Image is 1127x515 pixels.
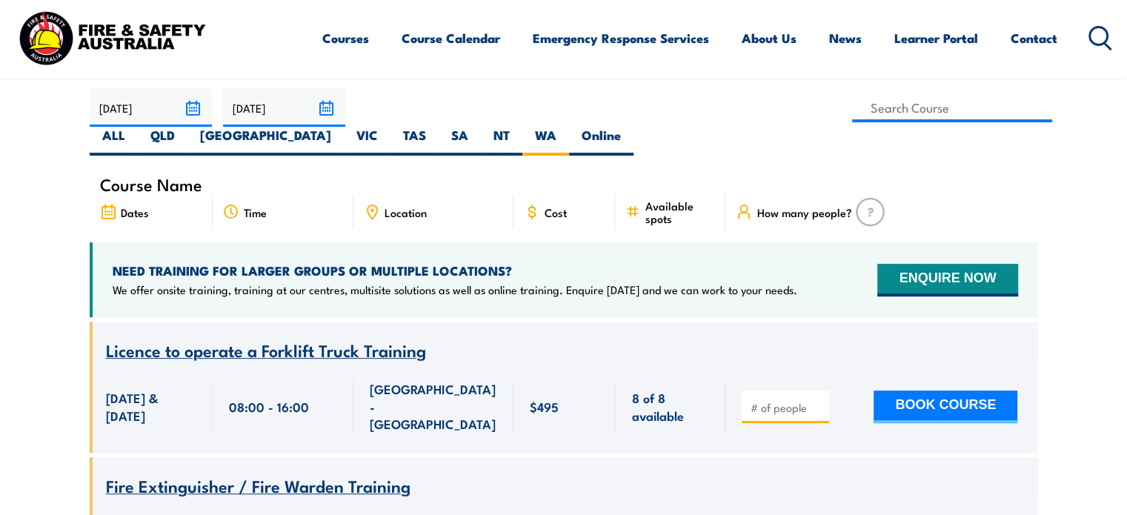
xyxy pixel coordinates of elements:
span: Cost [545,206,567,219]
span: [DATE] & [DATE] [106,389,196,424]
input: Search Course [852,93,1053,122]
span: Course Name [100,178,202,190]
a: Fire Extinguisher / Fire Warden Training [106,477,410,496]
a: Contact [1011,19,1057,58]
span: Time [244,206,267,219]
input: # of people [750,400,824,415]
label: Online [569,127,634,156]
a: Emergency Response Services [533,19,709,58]
label: NT [481,127,522,156]
label: WA [522,127,569,156]
a: About Us [742,19,797,58]
span: Location [385,206,427,219]
label: TAS [390,127,439,156]
span: 08:00 - 16:00 [229,398,309,415]
button: BOOK COURSE [874,391,1017,423]
label: QLD [138,127,187,156]
span: [GEOGRAPHIC_DATA] - [GEOGRAPHIC_DATA] [370,380,497,432]
a: News [829,19,862,58]
a: Licence to operate a Forklift Truck Training [106,342,426,360]
span: Fire Extinguisher / Fire Warden Training [106,473,410,498]
label: SA [439,127,481,156]
label: [GEOGRAPHIC_DATA] [187,127,344,156]
a: Learner Portal [894,19,978,58]
p: We offer onsite training, training at our centres, multisite solutions as well as online training... [113,282,797,297]
span: Dates [121,206,149,219]
span: Licence to operate a Forklift Truck Training [106,337,426,362]
span: Available spots [645,199,715,225]
input: To date [223,89,345,127]
label: VIC [344,127,390,156]
span: $495 [530,398,559,415]
a: Courses [322,19,369,58]
input: From date [90,89,212,127]
h4: NEED TRAINING FOR LARGER GROUPS OR MULTIPLE LOCATIONS? [113,262,797,279]
span: 8 of 8 available [631,389,709,424]
button: ENQUIRE NOW [877,264,1017,296]
a: Course Calendar [402,19,500,58]
span: How many people? [757,206,851,219]
label: ALL [90,127,138,156]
